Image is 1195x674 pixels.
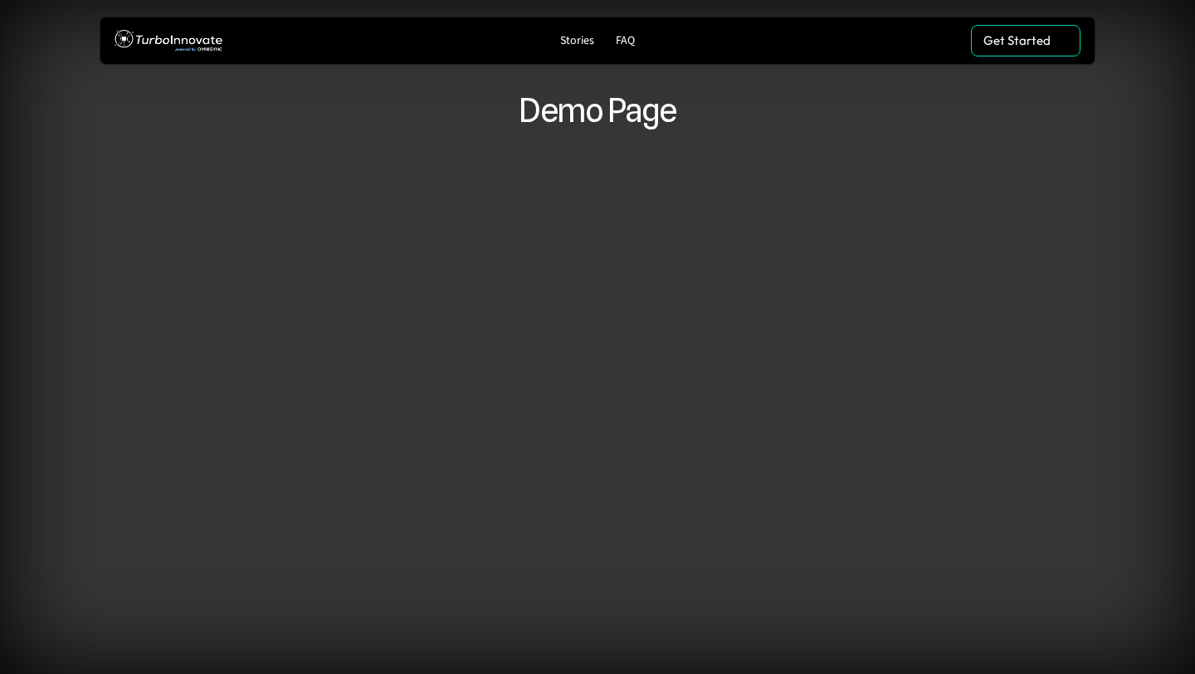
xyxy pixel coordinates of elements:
[560,34,594,48] p: Stories
[554,30,601,52] a: Stories
[609,30,641,52] a: FAQ
[971,25,1080,56] a: Get Started
[616,34,635,48] p: FAQ
[115,26,222,56] img: TurboInnovate Logo
[983,33,1051,48] p: Get Started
